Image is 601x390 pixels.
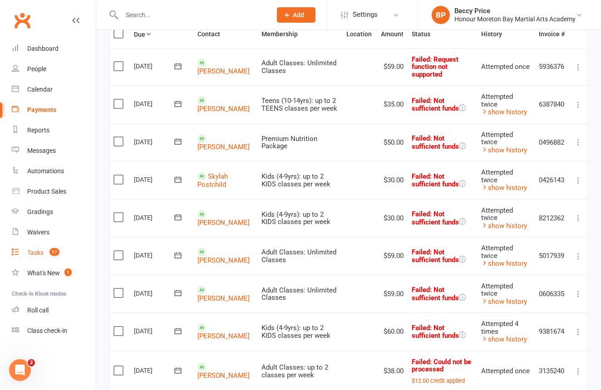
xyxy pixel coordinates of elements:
span: Add [293,11,304,19]
span: Adult Classes: Unlimited Classes [261,248,336,264]
th: Due [130,21,193,48]
span: Attempted twice [481,206,513,222]
div: Messages [27,147,56,154]
div: Honour Moreton Bay Martial Arts Academy [454,15,576,23]
a: Gradings [12,202,96,222]
a: Reports [12,120,96,141]
div: Roll call [27,307,49,314]
a: [PERSON_NAME] [197,105,250,113]
td: $59.00 [376,275,408,313]
button: $12.00 credit applied [412,377,465,385]
span: 2 [28,359,35,366]
a: Dashboard [12,39,96,59]
div: Automations [27,167,64,175]
a: Clubworx [11,9,34,32]
span: Adult Classes: Unlimited Classes [261,59,336,75]
a: Automations [12,161,96,181]
span: Failed [412,286,459,302]
div: BP [432,6,450,24]
span: Failed [412,97,459,113]
span: Adult Classes: up to 2 classes per week [261,363,328,379]
a: Product Sales [12,181,96,202]
td: 9381674 [535,312,569,351]
a: show history [481,335,527,343]
div: [DATE] [134,172,176,186]
a: show history [481,108,527,116]
td: 8212362 [535,199,569,237]
span: Failed [412,172,459,189]
div: What's New [27,269,60,277]
span: Failed [412,248,459,264]
div: Calendar [27,86,53,93]
a: [PERSON_NAME] [197,371,250,380]
td: $59.00 [376,237,408,275]
td: $60.00 [376,312,408,351]
span: Failed [412,55,458,78]
span: Adult Classes: Unlimited Classes [261,286,336,302]
a: [PERSON_NAME] [197,67,250,75]
a: Messages [12,141,96,161]
span: Attempted twice [481,244,513,260]
div: [DATE] [134,97,176,111]
span: : Not sufficient funds [412,248,459,264]
a: Tasks 17 [12,243,96,263]
a: Waivers [12,222,96,243]
input: Search... [119,9,265,21]
a: What's New1 [12,263,96,283]
span: Failed [412,134,459,151]
span: Kids (4-9yrs): up to 2 KIDS classes per week [261,210,330,226]
div: [DATE] [134,59,176,73]
a: [PERSON_NAME] [197,294,250,302]
div: Product Sales [27,188,66,195]
td: 5936376 [535,48,569,86]
div: Tasks [27,249,44,256]
span: Attempted once [481,367,530,375]
span: : Not sufficient funds [412,324,459,340]
span: Kids (4-9yrs): up to 2 KIDS classes per week [261,324,330,340]
td: 0426143 [535,161,569,199]
div: Dashboard [27,45,59,52]
span: Attempted twice [481,282,513,298]
span: 17 [49,248,59,256]
th: Membership [257,21,342,48]
div: [DATE] [134,363,176,377]
span: Failed [412,358,471,374]
div: [DATE] [134,286,176,300]
td: 5017939 [535,237,569,275]
div: [DATE] [134,248,176,262]
td: $30.00 [376,161,408,199]
th: Amount [376,21,408,48]
th: Invoice # [535,21,569,48]
a: Calendar [12,79,96,100]
td: $50.00 [376,123,408,161]
span: : Not sufficient funds [412,172,459,189]
span: : Could not be processed [412,358,471,374]
span: Teens (10-14yrs): up to 2 TEENS classes per week [261,97,337,112]
a: Skylah Postchild [197,172,228,189]
div: [DATE] [134,324,176,338]
span: : Not sufficient funds [412,210,459,226]
span: Attempted twice [481,131,513,146]
span: Attempted twice [481,93,513,108]
span: : Not sufficient funds [412,286,459,302]
div: Class check-in [27,327,67,334]
span: 1 [64,268,72,276]
td: $35.00 [376,85,408,123]
div: Waivers [27,229,49,236]
span: Attempted once [481,63,530,71]
a: show history [481,184,527,192]
span: : Not sufficient funds [412,134,459,151]
a: [PERSON_NAME] [197,332,250,340]
span: Attempted twice [481,168,513,184]
th: Contact [193,21,257,48]
a: People [12,59,96,79]
div: Beccy Price [454,7,576,15]
a: Class kiosk mode [12,321,96,341]
div: Gradings [27,208,53,215]
td: $59.00 [376,48,408,86]
a: show history [481,297,527,306]
div: Payments [27,106,56,113]
td: 0496882 [535,123,569,161]
iframe: Intercom live chat [9,359,31,381]
span: Attempted 4 times [481,320,518,336]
